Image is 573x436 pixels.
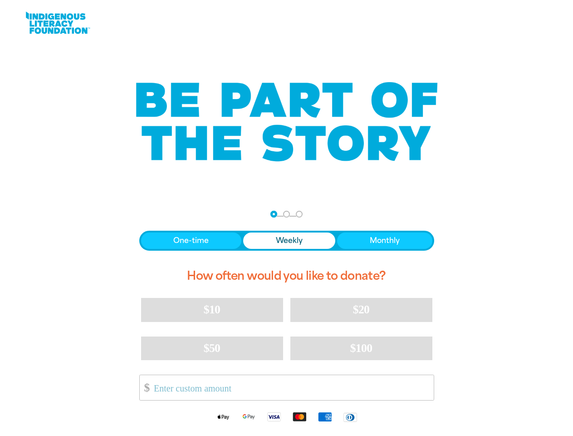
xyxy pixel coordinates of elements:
[211,411,236,422] img: Apple Pay logo
[270,211,277,218] button: Navigate to step 1 of 3 to enter your donation amount
[139,404,434,429] div: Available payment methods
[141,233,242,249] button: One-time
[370,235,400,246] span: Monthly
[312,411,338,422] img: American Express logo
[128,64,446,180] img: Be part of the story
[173,235,209,246] span: One-time
[296,211,303,218] button: Navigate to step 3 of 3 to enter your payment details
[147,375,433,400] input: Enter custom amount
[337,233,432,249] button: Monthly
[141,298,283,322] button: $10
[261,411,287,422] img: Visa logo
[204,342,220,355] span: $50
[243,233,335,249] button: Weekly
[139,262,434,291] h2: How often would you like to donate?
[338,412,363,422] img: Diners Club logo
[350,342,372,355] span: $100
[236,411,261,422] img: Google Pay logo
[283,211,290,218] button: Navigate to step 2 of 3 to enter your details
[204,303,220,316] span: $10
[139,231,434,251] div: Donation frequency
[290,298,432,322] button: $20
[141,337,283,360] button: $50
[276,235,303,246] span: Weekly
[353,303,369,316] span: $20
[287,411,312,422] img: Mastercard logo
[140,377,150,398] span: $
[290,337,432,360] button: $100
